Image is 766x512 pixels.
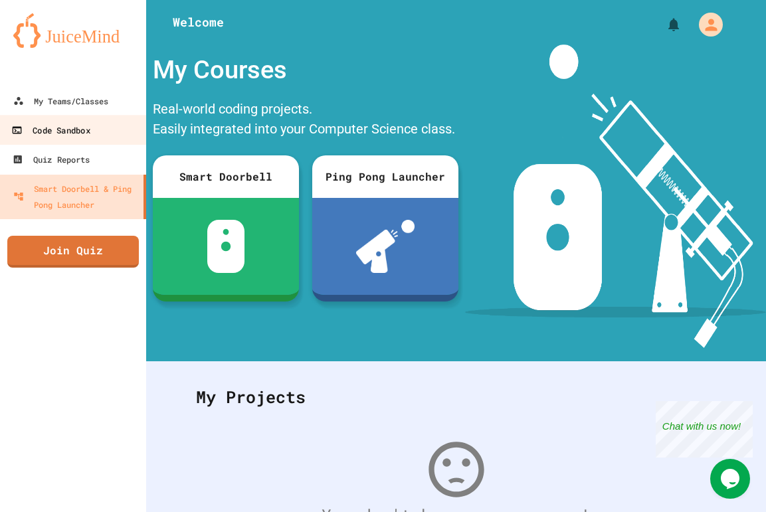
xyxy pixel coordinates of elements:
[356,220,415,273] img: ppl-with-ball.png
[146,96,465,145] div: Real-world coding projects. Easily integrated into your Computer Science class.
[13,181,138,213] div: Smart Doorbell & Ping Pong Launcher
[685,9,726,40] div: My Account
[183,371,729,423] div: My Projects
[146,44,465,96] div: My Courses
[710,459,753,499] iframe: chat widget
[7,236,139,268] a: Join Quiz
[13,151,90,167] div: Quiz Reports
[465,44,766,348] img: banner-image-my-projects.png
[656,401,753,458] iframe: chat widget
[312,155,458,198] div: Ping Pong Launcher
[207,220,245,273] img: sdb-white.svg
[11,122,90,139] div: Code Sandbox
[13,13,133,48] img: logo-orange.svg
[13,93,108,109] div: My Teams/Classes
[153,155,299,198] div: Smart Doorbell
[641,13,685,36] div: My Notifications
